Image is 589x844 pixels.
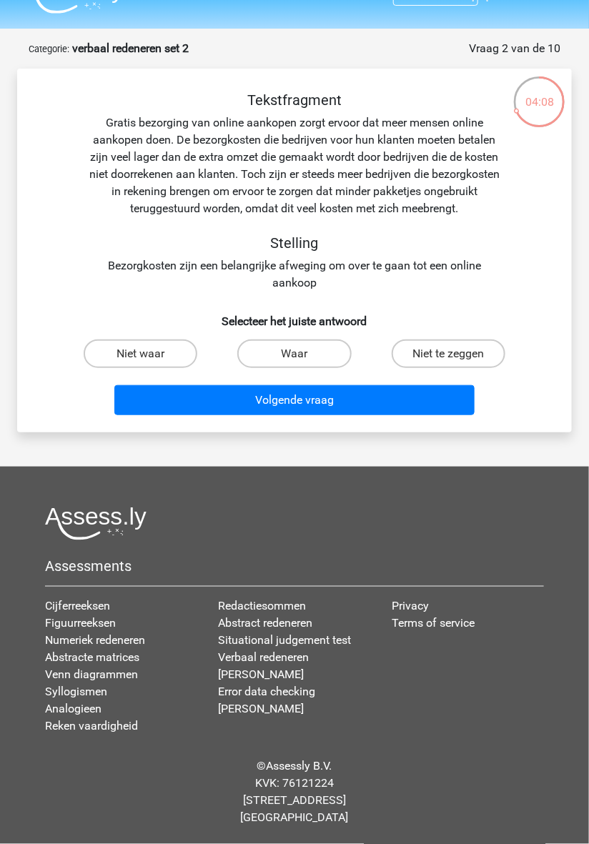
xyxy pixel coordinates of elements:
[219,668,305,682] a: [PERSON_NAME]
[45,507,147,540] img: Assessly logo
[45,668,138,682] a: Venn diagrammen
[45,720,138,733] a: Reken vaardigheid
[219,685,316,699] a: Error data checking
[34,747,555,838] div: © KVK: 76121224 [STREET_ADDRESS] [GEOGRAPHIC_DATA]
[237,339,351,368] label: Waar
[45,617,116,630] a: Figuurreeksen
[86,234,503,252] h5: Stelling
[267,760,332,773] a: Assessly B.V.
[84,339,197,368] label: Niet waar
[45,634,145,647] a: Numeriek redeneren
[219,600,307,613] a: Redactiesommen
[45,685,107,699] a: Syllogismen
[469,40,560,57] div: Vraag 2 van de 10
[392,617,475,630] a: Terms of service
[86,91,503,109] h5: Tekstfragment
[392,339,505,368] label: Niet te zeggen
[45,702,102,716] a: Analogieen
[45,600,110,613] a: Cijferreeksen
[219,634,352,647] a: Situational judgement test
[219,651,310,665] a: Verbaal redeneren
[72,41,189,55] strong: verbaal redeneren set 2
[114,385,475,415] button: Volgende vraag
[40,303,549,328] h6: Selecteer het juiste antwoord
[219,617,313,630] a: Abstract redeneren
[219,702,305,716] a: [PERSON_NAME]
[513,75,566,111] div: 04:08
[29,44,69,54] small: Categorie:
[392,600,429,613] a: Privacy
[45,651,139,665] a: Abstracte matrices
[45,557,544,575] h5: Assessments
[40,91,549,292] div: Gratis bezorging van online aankopen zorgt ervoor dat meer mensen online aankopen doen. De bezorg...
